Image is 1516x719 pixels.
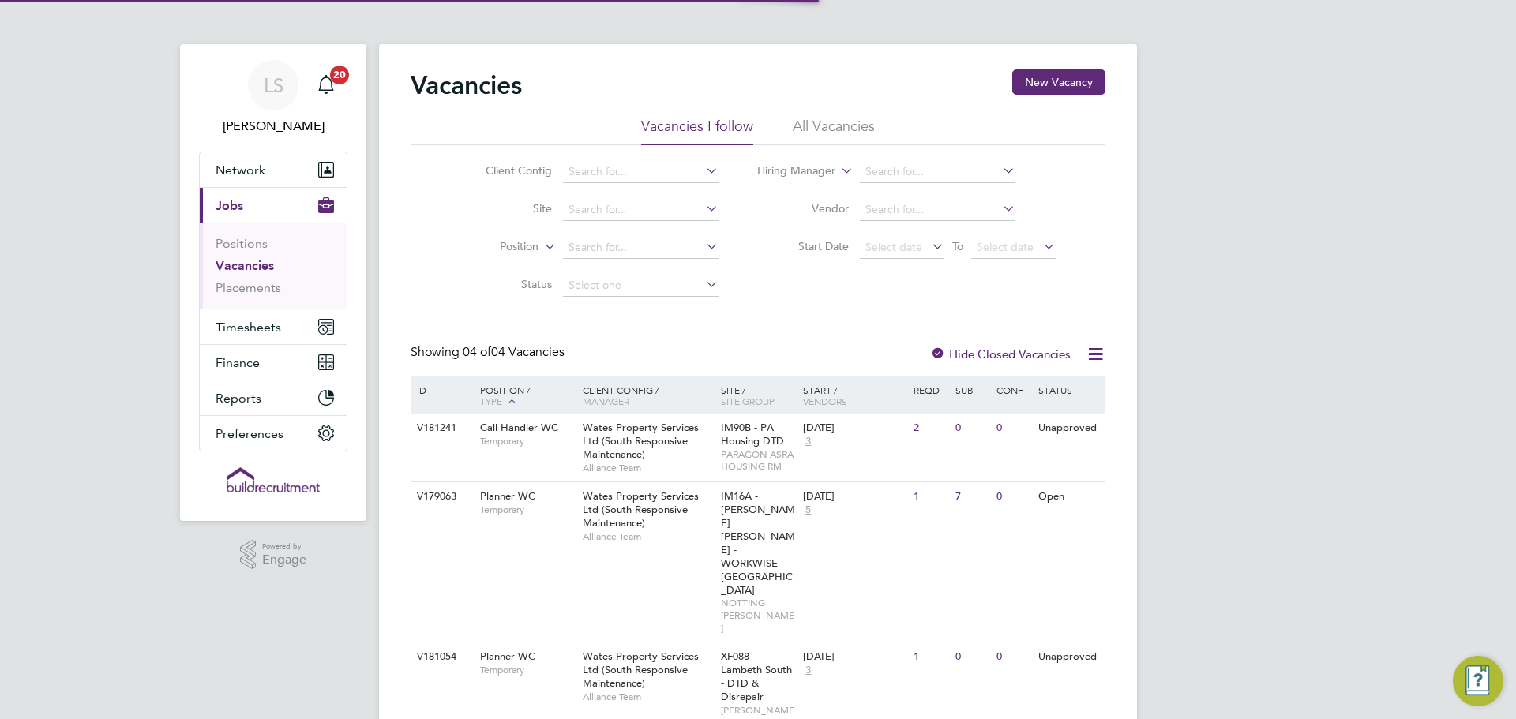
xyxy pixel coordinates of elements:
label: Client Config [461,163,552,178]
li: All Vacancies [793,117,875,145]
a: Go to home page [199,467,347,492]
div: Sub [951,376,993,403]
span: 3 [803,664,813,677]
div: Position / [468,376,579,416]
a: LS[PERSON_NAME] [199,60,347,136]
div: 1 [910,642,951,672]
span: Alliance Team [583,462,713,474]
div: Unapproved [1034,642,1103,672]
span: NOTTING [PERSON_NAME] [721,597,796,634]
span: LS [264,75,283,95]
span: Vendors [803,395,847,407]
span: Temporary [480,504,575,516]
span: Type [480,395,502,407]
div: 0 [951,414,993,443]
span: Leah Seber [199,117,347,136]
button: Finance [200,345,347,380]
span: Reports [216,391,261,406]
div: Conf [993,376,1034,403]
div: 7 [951,482,993,511]
span: Wates Property Services Ltd (South Responsive Maintenance) [583,650,699,690]
span: Powered by [262,540,306,553]
span: Wates Property Services Ltd (South Responsive Maintenance) [583,489,699,530]
div: Showing [411,344,568,361]
span: Temporary [480,435,575,448]
span: Alliance Team [583,691,713,703]
span: Alliance Team [583,530,713,543]
div: V181241 [413,414,468,443]
div: V181054 [413,642,468,672]
span: Select date [865,240,922,254]
span: IM16A - [PERSON_NAME] [PERSON_NAME] - WORKWISE- [GEOGRAPHIC_DATA] [721,489,795,596]
span: Call Handler WC [480,421,558,434]
button: Reports [200,380,347,415]
div: 2 [910,414,951,443]
div: Status [1034,376,1103,403]
span: XF088 - Lambeth South - DTD & Disrepair [721,650,792,703]
span: Wates Property Services Ltd (South Responsive Maintenance) [583,421,699,461]
div: Jobs [200,223,347,309]
span: Manager [583,395,629,407]
span: 5 [803,504,813,517]
div: 0 [993,414,1034,443]
a: Placements [216,280,281,295]
span: Planner WC [480,650,535,663]
label: Start Date [758,239,849,253]
a: Positions [216,236,268,251]
button: New Vacancy [1012,69,1105,95]
h2: Vacancies [411,69,522,101]
div: 0 [993,482,1034,511]
button: Timesheets [200,309,347,344]
input: Search for... [563,237,719,259]
input: Search for... [860,161,1015,183]
input: Select one [563,275,719,297]
button: Jobs [200,188,347,223]
button: Network [200,152,347,187]
div: Reqd [910,376,951,403]
div: [DATE] [803,650,906,664]
span: Engage [262,553,306,567]
input: Search for... [563,199,719,221]
span: PARAGON ASRA HOUSING RM [721,448,796,473]
div: Client Config / [579,376,717,414]
a: Vacancies [216,258,274,273]
span: Planner WC [480,489,535,503]
span: Finance [216,355,260,370]
label: Position [448,239,538,255]
span: Temporary [480,664,575,676]
button: Preferences [200,416,347,451]
span: 04 Vacancies [463,344,565,360]
nav: Main navigation [180,44,366,521]
div: V179063 [413,482,468,511]
img: buildrec-logo-retina.png [227,467,320,492]
a: 20 [310,60,342,110]
label: Vendor [758,201,849,215]
div: [DATE] [803,421,906,435]
input: Search for... [860,199,1015,221]
label: Hiring Manager [745,163,835,179]
span: Site Group [721,395,775,407]
span: Jobs [216,198,243,213]
a: Powered byEngage [240,540,307,570]
span: Network [216,163,265,178]
span: IM90B - PA Housing DTD [721,421,784,448]
div: Site / [717,376,800,414]
div: [DATE] [803,490,906,504]
div: 0 [951,642,993,672]
span: 3 [803,435,813,448]
label: Site [461,201,552,215]
span: Preferences [216,426,283,441]
span: Select date [977,240,1034,254]
span: 20 [330,66,349,84]
div: Unapproved [1034,414,1103,443]
div: Open [1034,482,1103,511]
span: To [947,236,968,257]
li: Vacancies I follow [641,117,753,145]
div: ID [413,376,468,403]
div: 1 [910,482,951,511]
span: 04 of [463,344,491,360]
div: Start / [799,376,910,414]
button: Engage Resource Center [1453,656,1503,706]
span: Timesheets [216,320,281,335]
label: Status [461,277,552,291]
